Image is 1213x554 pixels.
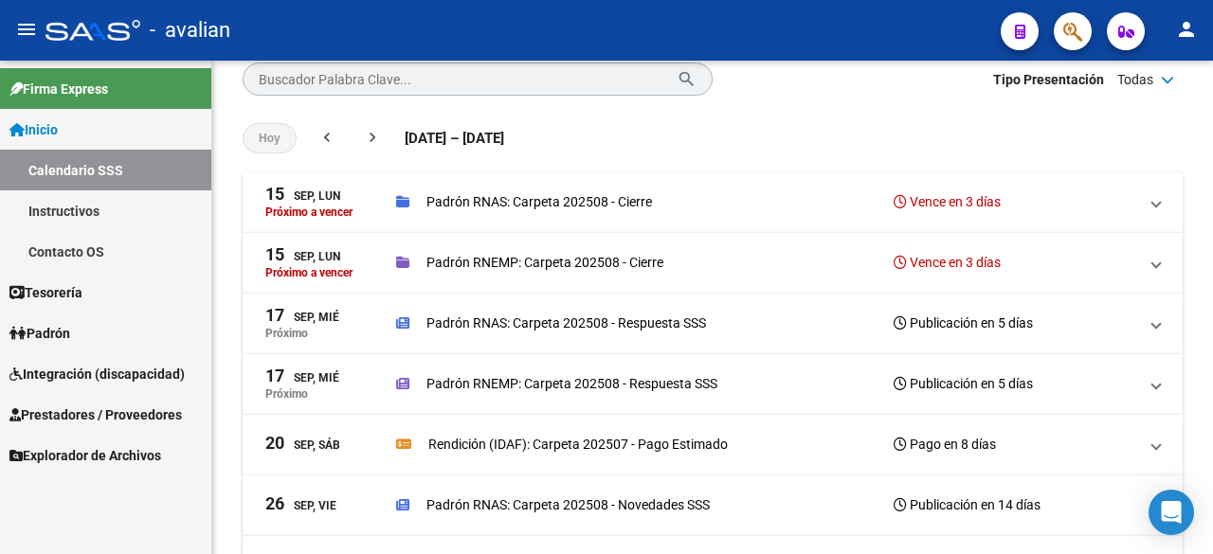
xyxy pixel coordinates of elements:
[243,354,1183,415] mat-expansion-panel-header: 17Sep, MiéPróximoPadrón RNEMP: Carpeta 202508 - Respuesta SSSPublicación en 5 días
[894,491,1041,518] h3: Publicación en 14 días
[265,307,284,324] span: 17
[317,128,336,147] mat-icon: chevron_left
[265,266,353,279] p: Próximo a vencer
[677,67,697,90] mat-icon: search
[993,69,1104,90] span: Tipo Presentación
[426,373,717,394] p: Padrón RNEMP: Carpeta 202508 - Respuesta SSS
[265,367,284,384] span: 17
[428,434,728,455] p: Rendición (IDAF): Carpeta 202507 - Pago Estimado
[9,119,58,140] span: Inicio
[426,494,710,515] p: Padrón RNAS: Carpeta 202508 - Novedades SSS
[405,128,504,149] span: [DATE] – [DATE]
[265,327,308,340] p: Próximo
[9,364,185,384] span: Integración (discapacidad)
[9,404,182,425] span: Prestadores / Proveedores
[894,310,1033,336] h3: Publicación en 5 días
[265,435,340,455] div: Sep, Sáb
[9,79,108,99] span: Firma Express
[894,431,996,457] h3: Pago en 8 días
[894,188,1001,215] h3: Vence en 3 días
[894,370,1033,397] h3: Publicación en 5 días
[9,282,82,303] span: Tesorería
[9,445,161,466] span: Explorador de Archivos
[265,307,339,327] div: Sep, Mié
[243,415,1183,475] mat-expansion-panel-header: 20Sep, SábRendición (IDAF): Carpeta 202507 - Pago EstimadoPago en 8 días
[243,475,1183,536] mat-expansion-panel-header: 26Sep, ViePadrón RNAS: Carpeta 202508 - Novedades SSSPublicación en 14 días
[265,186,340,206] div: Sep, Lun
[243,294,1183,354] mat-expansion-panel-header: 17Sep, MiéPróximoPadrón RNAS: Carpeta 202508 - Respuesta SSSPublicación en 5 días
[265,367,339,387] div: Sep, Mié
[265,435,284,452] span: 20
[243,172,1183,233] mat-expansion-panel-header: 15Sep, LunPróximo a vencerPadrón RNAS: Carpeta 202508 - CierreVence en 3 días
[150,9,230,51] span: - avalian
[426,252,663,273] p: Padrón RNEMP: Carpeta 202508 - Cierre
[265,495,284,512] span: 26
[894,249,1001,276] h3: Vence en 3 días
[1149,490,1194,535] div: Open Intercom Messenger
[9,323,70,344] span: Padrón
[265,387,308,401] p: Próximo
[265,246,340,266] div: Sep, Lun
[265,246,284,263] span: 15
[265,206,353,219] p: Próximo a vencer
[265,186,284,203] span: 15
[265,495,336,515] div: Sep, Vie
[1175,18,1198,41] mat-icon: person
[243,123,297,153] button: Hoy
[426,313,706,333] p: Padrón RNAS: Carpeta 202508 - Respuesta SSS
[1117,69,1153,90] span: Todas
[426,191,652,212] p: Padrón RNAS: Carpeta 202508 - Cierre
[363,128,382,147] mat-icon: chevron_right
[15,18,38,41] mat-icon: menu
[243,233,1183,294] mat-expansion-panel-header: 15Sep, LunPróximo a vencerPadrón RNEMP: Carpeta 202508 - CierreVence en 3 días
